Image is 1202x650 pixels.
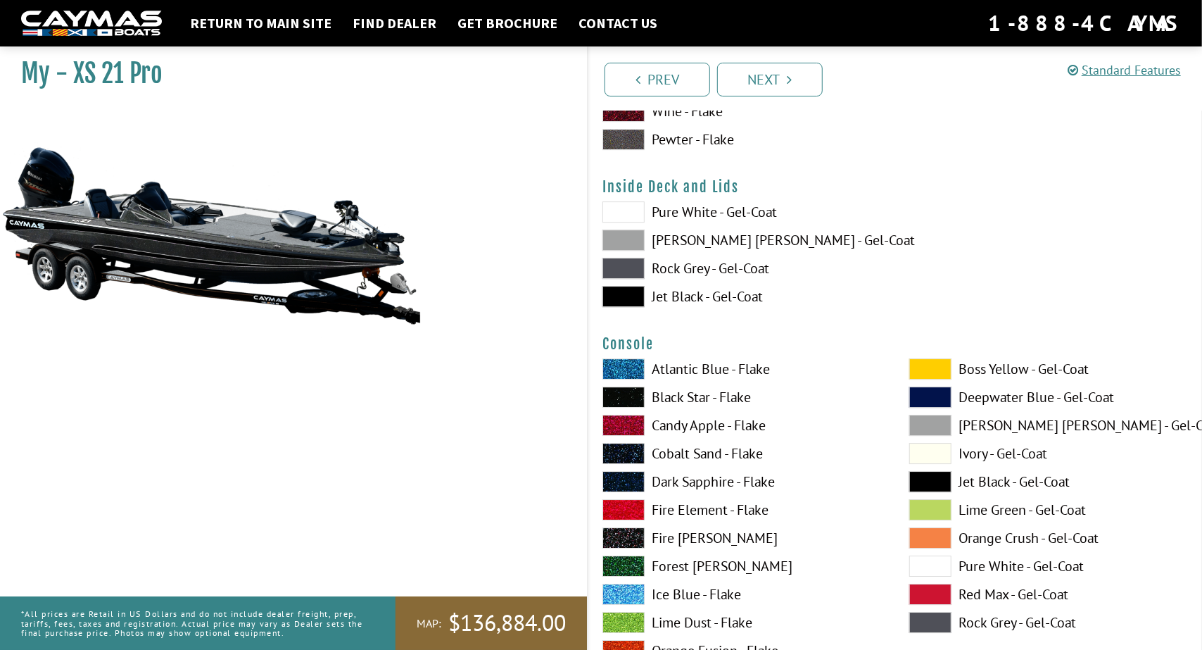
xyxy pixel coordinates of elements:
[346,14,443,32] a: Find Dealer
[602,612,881,633] label: Lime Dust - Flake
[909,443,1188,464] label: Ivory - Gel-Coat
[909,358,1188,380] label: Boss Yellow - Gel-Coat
[909,387,1188,408] label: Deepwater Blue - Gel-Coat
[183,14,339,32] a: Return to main site
[602,178,1188,196] h4: Inside Deck and Lids
[909,612,1188,633] label: Rock Grey - Gel-Coat
[909,556,1188,577] label: Pure White - Gel-Coat
[21,602,364,644] p: *All prices are Retail in US Dollars and do not include dealer freight, prep, tariffs, fees, taxe...
[602,258,881,279] label: Rock Grey - Gel-Coat
[602,129,881,150] label: Pewter - Flake
[571,14,664,32] a: Contact Us
[601,61,1202,96] ul: Pagination
[602,471,881,492] label: Dark Sapphire - Flake
[602,387,881,408] label: Black Star - Flake
[602,230,881,251] label: [PERSON_NAME] [PERSON_NAME] - Gel-Coat
[602,443,881,464] label: Cobalt Sand - Flake
[909,499,1188,520] label: Lime Green - Gel-Coat
[909,471,1188,492] label: Jet Black - Gel-Coat
[396,596,587,650] a: MAP:$136,884.00
[909,584,1188,605] label: Red Max - Gel-Coat
[417,616,441,631] span: MAP:
[602,101,881,122] label: Wine - Flake
[21,11,162,37] img: white-logo-c9c8dbefe5ff5ceceb0f0178aa75bf4bb51f6bca0971e226c86eb53dfe498488.png
[602,415,881,436] label: Candy Apple - Flake
[1068,62,1181,78] a: Standard Features
[909,415,1188,436] label: [PERSON_NAME] [PERSON_NAME] - Gel-Coat
[602,556,881,577] label: Forest [PERSON_NAME]
[602,335,1188,353] h4: Console
[602,358,881,380] label: Atlantic Blue - Flake
[717,63,823,96] a: Next
[450,14,564,32] a: Get Brochure
[602,499,881,520] label: Fire Element - Flake
[602,527,881,549] label: Fire [PERSON_NAME]
[448,608,566,638] span: $136,884.00
[605,63,710,96] a: Prev
[602,201,881,223] label: Pure White - Gel-Coat
[602,286,881,307] label: Jet Black - Gel-Coat
[988,8,1181,39] div: 1-888-4CAYMAS
[21,58,552,89] h1: My - XS 21 Pro
[602,584,881,605] label: Ice Blue - Flake
[909,527,1188,549] label: Orange Crush - Gel-Coat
